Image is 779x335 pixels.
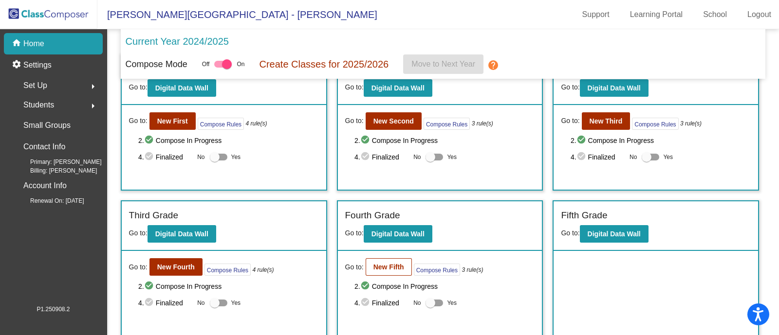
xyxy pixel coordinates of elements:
[126,34,229,49] p: Current Year 2024/2025
[663,151,673,163] span: Yes
[15,166,97,175] span: Billing: [PERSON_NAME]
[138,135,318,146] span: 2. Compose In Progress
[561,229,579,237] span: Go to:
[371,84,425,92] b: Digital Data Wall
[144,297,156,309] mat-icon: check_circle
[144,151,156,163] mat-icon: check_circle
[23,59,52,71] p: Settings
[622,7,691,22] a: Learning Portal
[424,118,470,130] button: Compose Rules
[345,229,364,237] span: Go to:
[149,258,203,276] button: New Fourth
[23,119,71,132] p: Small Groups
[447,151,457,163] span: Yes
[571,151,625,163] span: 4. Finalized
[23,38,44,50] p: Home
[202,60,210,69] span: Off
[632,118,678,130] button: Compose Rules
[157,117,188,125] b: New First
[15,196,84,205] span: Renewal On: [DATE]
[472,119,493,128] i: 3 rule(s)
[575,7,617,22] a: Support
[23,79,47,92] span: Set Up
[354,297,408,309] span: 4. Finalized
[345,83,364,91] span: Go to:
[360,151,372,163] mat-icon: check_circle
[245,119,267,128] i: 4 rule(s)
[345,116,364,126] span: Go to:
[87,81,99,92] mat-icon: arrow_right
[148,79,216,97] button: Digital Data Wall
[354,151,408,163] span: 4. Finalized
[364,225,432,243] button: Digital Data Wall
[155,230,208,238] b: Digital Data Wall
[590,117,623,125] b: New Third
[561,116,579,126] span: Go to:
[580,79,649,97] button: Digital Data Wall
[138,297,192,309] span: 4. Finalized
[252,265,274,274] i: 4 rule(s)
[129,229,148,237] span: Go to:
[144,281,156,292] mat-icon: check_circle
[582,112,631,130] button: New Third
[561,209,607,223] label: Fifth Grade
[12,59,23,71] mat-icon: settings
[366,112,422,130] button: New Second
[12,38,23,50] mat-icon: home
[345,209,400,223] label: Fourth Grade
[413,153,421,161] span: No
[126,58,187,71] p: Compose Mode
[138,151,192,163] span: 4. Finalized
[197,299,204,307] span: No
[345,262,364,272] span: Go to:
[231,297,241,309] span: Yes
[23,140,65,154] p: Contact Info
[630,153,637,161] span: No
[129,83,148,91] span: Go to:
[138,281,318,292] span: 2. Compose In Progress
[462,265,483,274] i: 3 rule(s)
[231,151,241,163] span: Yes
[571,135,751,146] span: 2. Compose In Progress
[23,98,54,112] span: Students
[198,118,244,130] button: Compose Rules
[360,297,372,309] mat-icon: check_circle
[197,153,204,161] span: No
[373,263,404,271] b: New Fifth
[155,84,208,92] b: Digital Data Wall
[15,158,102,166] span: Primary: [PERSON_NAME]
[366,258,412,276] button: New Fifth
[259,57,389,71] p: Create Classes for 2025/2026
[413,299,421,307] span: No
[129,209,178,223] label: Third Grade
[411,60,475,68] span: Move to Next Year
[149,112,196,130] button: New First
[204,264,251,276] button: Compose Rules
[740,7,779,22] a: Logout
[695,7,735,22] a: School
[487,59,499,71] mat-icon: help
[403,54,483,74] button: Move to Next Year
[144,135,156,146] mat-icon: check_circle
[129,116,148,126] span: Go to:
[148,225,216,243] button: Digital Data Wall
[364,79,432,97] button: Digital Data Wall
[354,281,535,292] span: 2. Compose In Progress
[129,262,148,272] span: Go to:
[360,281,372,292] mat-icon: check_circle
[680,119,702,128] i: 3 rule(s)
[588,84,641,92] b: Digital Data Wall
[447,297,457,309] span: Yes
[373,117,414,125] b: New Second
[97,7,377,22] span: [PERSON_NAME][GEOGRAPHIC_DATA] - [PERSON_NAME]
[576,151,588,163] mat-icon: check_circle
[561,83,579,91] span: Go to:
[588,230,641,238] b: Digital Data Wall
[23,179,67,193] p: Account Info
[157,263,195,271] b: New Fourth
[87,100,99,112] mat-icon: arrow_right
[580,225,649,243] button: Digital Data Wall
[576,135,588,146] mat-icon: check_circle
[414,264,460,276] button: Compose Rules
[354,135,535,146] span: 2. Compose In Progress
